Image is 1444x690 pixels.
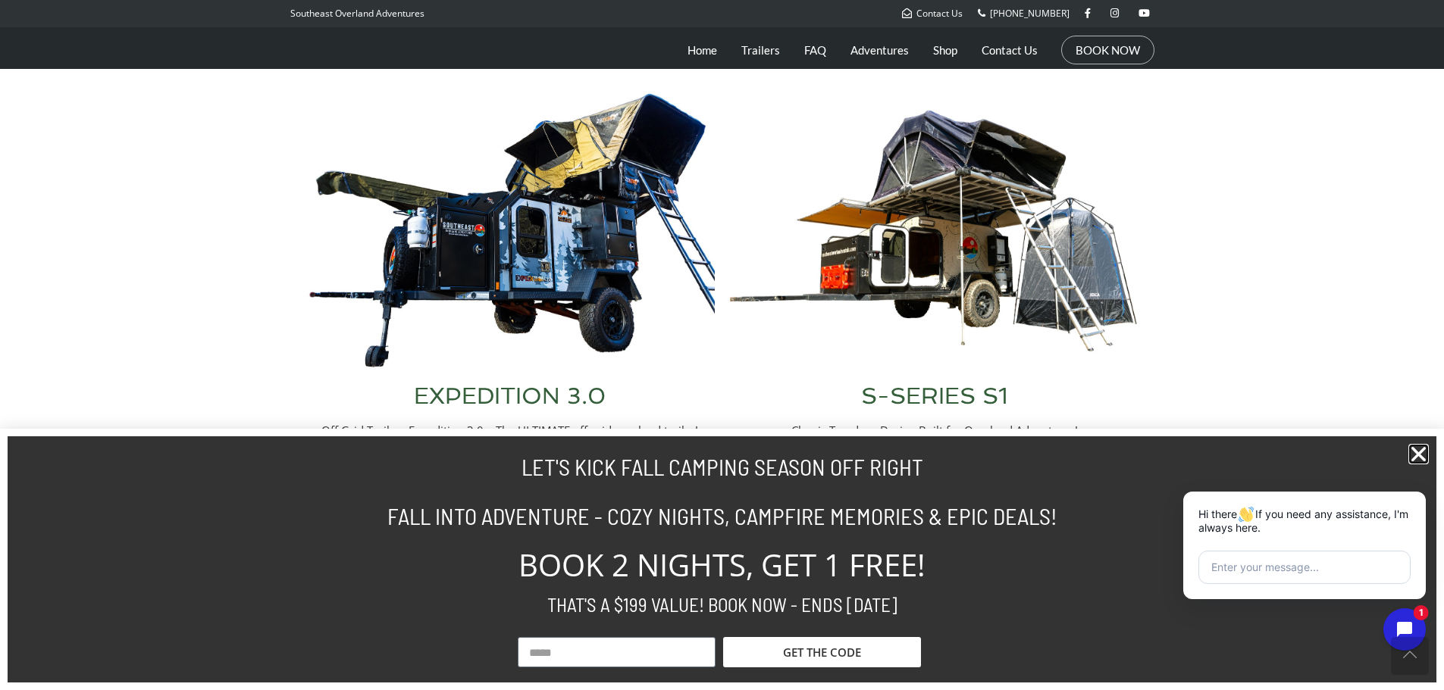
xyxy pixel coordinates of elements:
[1076,42,1140,58] a: BOOK NOW
[990,7,1070,20] span: [PHONE_NUMBER]
[298,550,1147,580] h2: BOOK 2 NIGHTS, GET 1 FREE!
[982,31,1038,69] a: Contact Us
[688,31,717,69] a: Home
[1408,444,1429,464] a: Close
[290,4,424,23] p: Southeast Overland Adventures
[730,423,1139,439] p: Classic Teardrop Design Built for Overland Adventures!
[723,637,921,667] button: GET THE CODE
[305,92,715,370] img: Off Grid Trailers Expedition 3.0 Overland Trailer Full Setup
[978,7,1070,20] a: [PHONE_NUMBER]
[916,7,963,20] span: Contact Us
[783,647,861,658] span: GET THE CODE
[730,385,1139,407] h3: S-SERIES S1
[305,423,715,439] p: Off Grid Trailers Expedition 3.0 – The ULTIMATE off-grid overland trailer!
[730,92,1139,370] img: Southeast Overland Adventures S-Series S1 Overland Trailer Full Setup
[741,31,780,69] a: Trailers
[850,31,909,69] a: Adventures
[902,7,963,20] a: Contact Us
[804,31,826,69] a: FAQ
[298,455,1147,478] h2: LET'S KICK FALL CAMPING SEASON OFF RIGHT
[933,31,957,69] a: Shop
[298,595,1147,614] h2: THAT'S A $199 VALUE! BOOK NOW - ENDS [DATE]
[298,504,1147,527] h2: FALL INTO ADVENTURE - COZY NIGHTS, CAMPFIRE MEMORIES & EPIC DEALS!
[305,385,715,407] h3: EXPEDITION 3.0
